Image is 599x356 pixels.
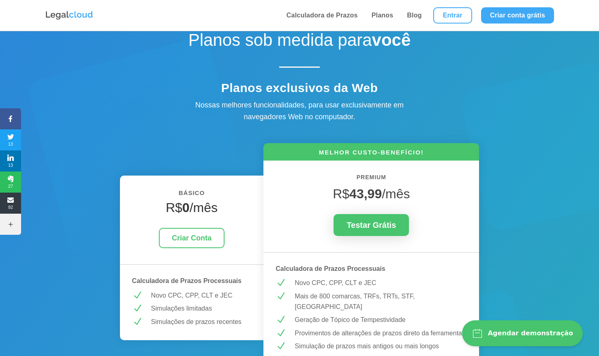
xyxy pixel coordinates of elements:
[276,278,286,288] span: N
[159,228,225,249] a: Criar Conta
[132,303,142,313] span: N
[295,315,467,325] p: Geração de Tópico de Tempestividade
[372,30,411,49] strong: você
[333,187,410,201] span: R$ /mês
[349,187,382,201] strong: 43,99
[276,173,467,187] h6: PREMIUM
[276,291,286,301] span: N
[276,341,286,351] span: N
[132,277,242,284] strong: Calculadora de Prazos Processuais
[276,315,286,325] span: N
[178,99,421,123] div: Nossas melhores funcionalidades, para usar exclusivamente em navegadores Web no computador.
[132,200,252,219] h4: R$ /mês
[182,200,190,215] strong: 0
[433,7,472,24] a: Entrar
[295,291,467,312] p: Mais de 800 comarcas, TRFs, TRTs, STF, [GEOGRAPHIC_DATA]
[481,7,554,24] a: Criar conta grátis
[334,214,409,236] a: Testar Grátis
[158,81,441,99] h4: Planos exclusivos da Web
[132,290,142,300] span: N
[263,148,479,161] h6: MELHOR CUSTO-BENEFÍCIO!
[295,278,467,288] p: Novo CPC, CPP, CLT e JEC
[276,328,286,338] span: N
[132,188,252,202] h6: BÁSICO
[45,10,94,21] img: Logo da Legalcloud
[151,317,252,327] p: Simulações de prazos recentes
[295,328,467,339] p: Provimentos de alterações de prazos direto da ferramenta
[295,341,467,352] p: Simulação de prazos mais antigos ou mais longos
[276,265,385,272] strong: Calculadora de Prazos Processuais
[151,303,252,314] p: Simulações limitadas
[132,317,142,327] span: N
[158,30,441,54] h1: Planos sob medida para
[151,290,252,301] p: Novo CPC, CPP, CLT e JEC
